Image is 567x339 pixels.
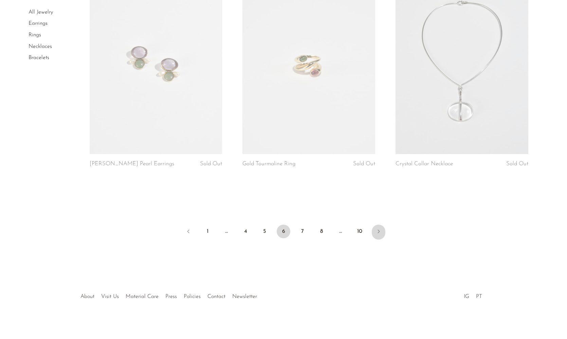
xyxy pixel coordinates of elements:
[334,225,347,238] span: …
[101,294,119,299] a: Visit Us
[207,294,225,299] a: Contact
[506,161,528,167] span: Sold Out
[29,44,52,49] a: Necklaces
[372,225,385,240] a: Next
[77,288,260,301] ul: Quick links
[29,32,41,38] a: Rings
[242,161,295,167] a: Gold Tourmaline Ring
[165,294,177,299] a: Press
[353,225,366,238] a: 10
[315,225,328,238] a: 8
[277,225,290,238] span: 6
[184,294,201,299] a: Policies
[258,225,271,238] a: 5
[200,161,222,167] span: Sold Out
[353,161,375,167] span: Sold Out
[220,225,233,238] span: …
[126,294,159,299] a: Material Care
[296,225,309,238] a: 7
[239,225,252,238] a: 4
[476,294,482,299] a: PT
[460,288,486,301] ul: Social Medias
[29,10,53,15] a: All Jewelry
[201,225,214,238] a: 1
[29,55,49,60] a: Bracelets
[90,161,174,167] a: [PERSON_NAME] Pearl Earrings
[182,225,195,240] a: Previous
[80,294,94,299] a: About
[29,21,48,26] a: Earrings
[464,294,469,299] a: IG
[396,161,453,167] a: Crystal Collar Necklace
